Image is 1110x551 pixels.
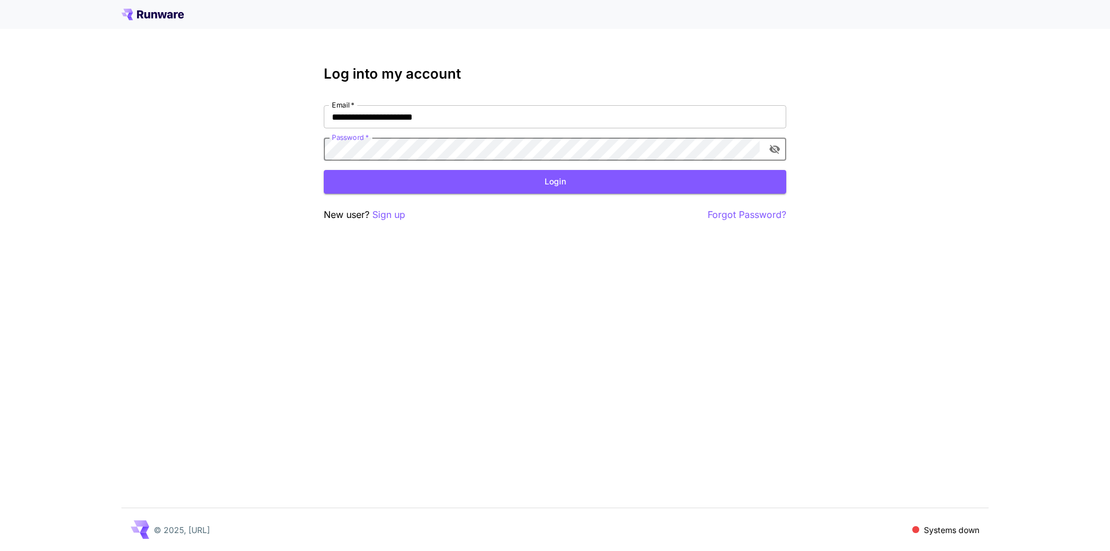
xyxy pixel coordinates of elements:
p: © 2025, [URL] [154,524,210,536]
p: Systems down [924,524,979,536]
label: Email [332,100,354,110]
button: Sign up [372,208,405,222]
h3: Log into my account [324,66,786,82]
button: Forgot Password? [708,208,786,222]
p: New user? [324,208,405,222]
button: toggle password visibility [764,139,785,160]
label: Password [332,132,369,142]
button: Login [324,170,786,194]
